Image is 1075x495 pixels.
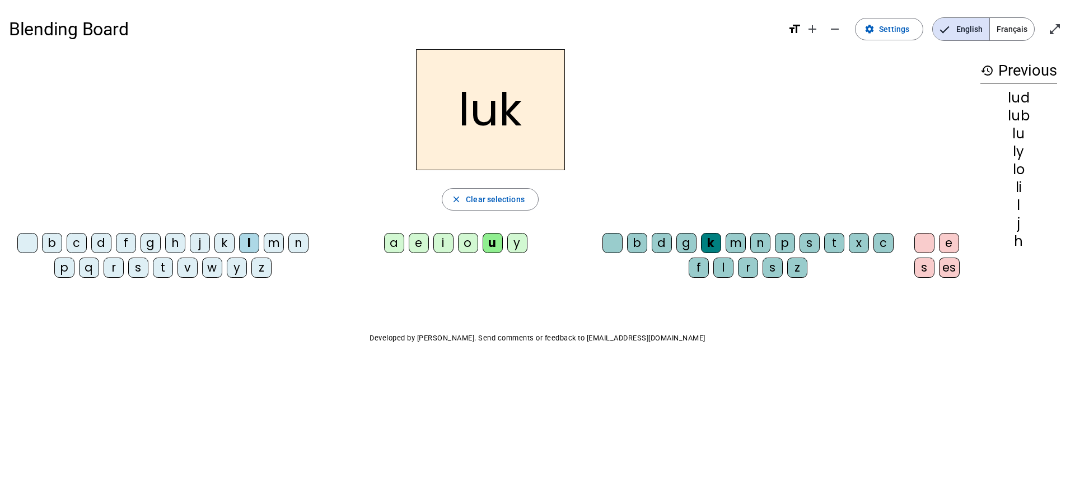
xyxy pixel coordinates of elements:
h3: Previous [980,58,1057,83]
div: d [91,233,111,253]
div: m [726,233,746,253]
div: f [116,233,136,253]
div: b [42,233,62,253]
div: s [763,258,783,278]
div: p [775,233,795,253]
div: j [190,233,210,253]
div: es [939,258,960,278]
button: Settings [855,18,923,40]
div: lu [980,127,1057,141]
div: a [384,233,404,253]
div: m [264,233,284,253]
div: u [483,233,503,253]
div: b [627,233,647,253]
div: z [251,258,272,278]
div: h [165,233,185,253]
div: y [227,258,247,278]
mat-icon: history [980,64,994,77]
div: j [980,217,1057,230]
span: Français [990,18,1034,40]
button: Clear selections [442,188,539,211]
div: v [177,258,198,278]
div: c [67,233,87,253]
div: n [288,233,309,253]
p: Developed by [PERSON_NAME]. Send comments or feedback to [EMAIL_ADDRESS][DOMAIN_NAME] [9,331,1066,345]
mat-icon: close [451,194,461,204]
div: c [873,233,894,253]
div: r [104,258,124,278]
div: lub [980,109,1057,123]
div: n [750,233,770,253]
div: e [939,233,959,253]
div: li [980,181,1057,194]
div: h [980,235,1057,248]
div: k [701,233,721,253]
div: e [409,233,429,253]
div: lo [980,163,1057,176]
button: Decrease font size [824,18,846,40]
div: l [713,258,733,278]
div: k [214,233,235,253]
div: ly [980,145,1057,158]
div: y [507,233,527,253]
mat-icon: format_size [788,22,801,36]
div: i [433,233,454,253]
span: Settings [879,22,909,36]
div: s [128,258,148,278]
h1: Blending Board [9,11,779,47]
div: t [153,258,173,278]
mat-button-toggle-group: Language selection [932,17,1035,41]
div: q [79,258,99,278]
div: p [54,258,74,278]
span: Clear selections [466,193,525,206]
mat-icon: settings [864,24,875,34]
div: g [676,233,697,253]
div: z [787,258,807,278]
div: x [849,233,869,253]
div: f [689,258,709,278]
div: r [738,258,758,278]
div: g [141,233,161,253]
mat-icon: open_in_full [1048,22,1062,36]
div: s [914,258,934,278]
div: d [652,233,672,253]
div: s [800,233,820,253]
span: English [933,18,989,40]
div: lud [980,91,1057,105]
div: w [202,258,222,278]
mat-icon: add [806,22,819,36]
button: Increase font size [801,18,824,40]
div: l [980,199,1057,212]
div: t [824,233,844,253]
div: l [239,233,259,253]
div: o [458,233,478,253]
button: Enter full screen [1044,18,1066,40]
mat-icon: remove [828,22,842,36]
h2: luk [416,49,565,170]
